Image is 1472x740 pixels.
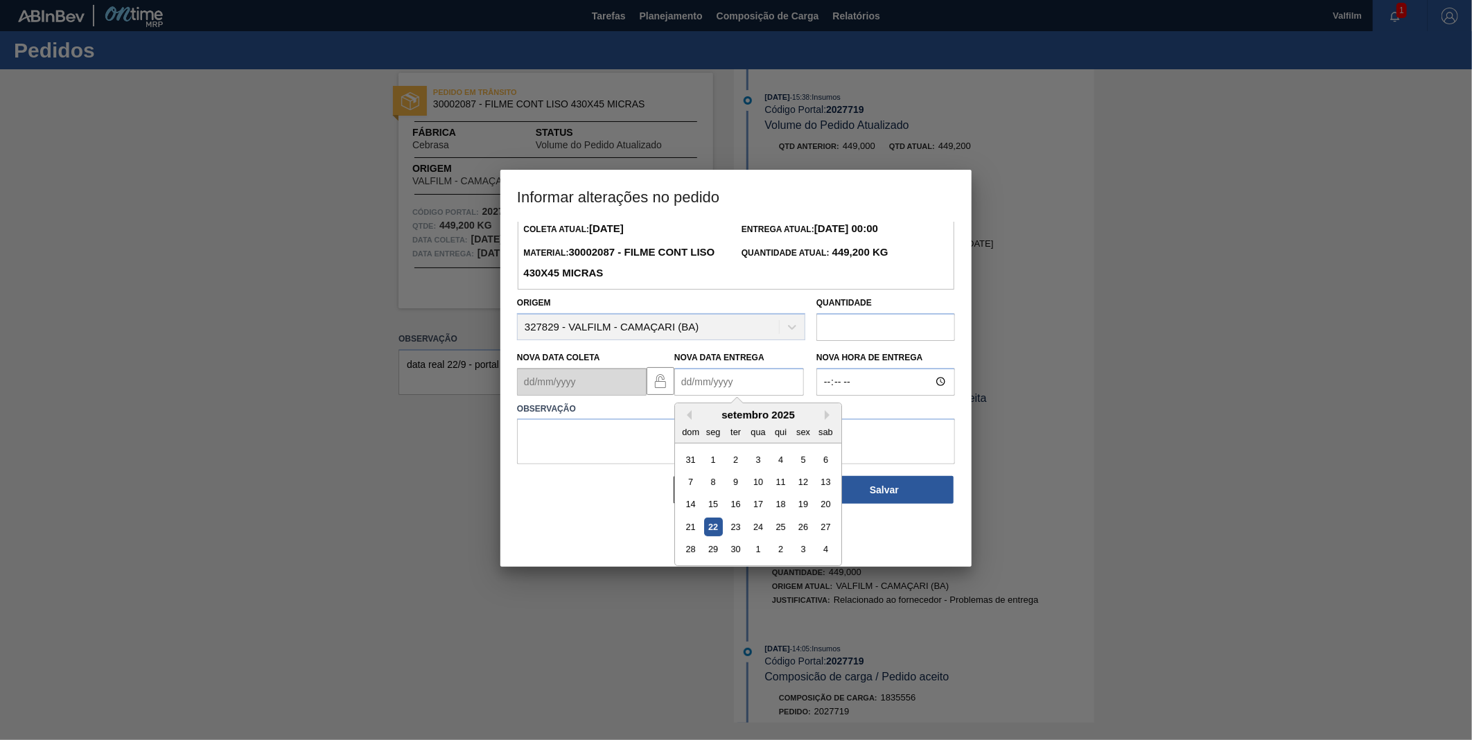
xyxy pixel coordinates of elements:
[816,540,835,558] div: Choose sábado, 4 de outubro de 2025
[816,422,835,441] div: sab
[771,495,790,513] div: Choose quinta-feira, 18 de setembro de 2025
[830,246,888,258] strong: 449,200 KG
[815,476,954,504] button: Salvar
[771,518,790,536] div: Choose quinta-feira, 25 de setembro de 2025
[679,448,836,560] div: month 2025-09
[675,409,841,421] div: setembro 2025
[816,495,835,513] div: Choose sábado, 20 de setembro de 2025
[794,422,812,441] div: sex
[517,298,551,308] label: Origem
[816,348,955,368] label: Nova Hora de Entrega
[681,518,700,536] div: Choose domingo, 21 de setembro de 2025
[726,473,745,491] div: Choose terça-feira, 9 de setembro de 2025
[704,495,723,513] div: Choose segunda-feira, 15 de setembro de 2025
[742,248,888,258] span: Quantidade Atual:
[794,518,812,536] div: Choose sexta-feira, 26 de setembro de 2025
[704,518,723,536] div: Choose segunda-feira, 22 de setembro de 2025
[652,373,669,389] img: unlocked
[771,540,790,558] div: Choose quinta-feira, 2 de outubro de 2025
[681,540,700,558] div: Choose domingo, 28 de setembro de 2025
[704,540,723,558] div: Choose segunda-feira, 29 de setembro de 2025
[726,422,745,441] div: ter
[726,540,745,558] div: Choose terça-feira, 30 de setembro de 2025
[825,410,834,420] button: Next Month
[674,353,764,362] label: Nova Data Entrega
[816,518,835,536] div: Choose sábado, 27 de setembro de 2025
[589,222,624,234] strong: [DATE]
[681,422,700,441] div: dom
[748,518,767,536] div: Choose quarta-feira, 24 de setembro de 2025
[794,495,812,513] div: Choose sexta-feira, 19 de setembro de 2025
[681,495,700,513] div: Choose domingo, 14 de setembro de 2025
[726,495,745,513] div: Choose terça-feira, 16 de setembro de 2025
[704,450,723,468] div: Choose segunda-feira, 1 de setembro de 2025
[704,422,723,441] div: seg
[794,450,812,468] div: Choose sexta-feira, 5 de setembro de 2025
[794,540,812,558] div: Choose sexta-feira, 3 de outubro de 2025
[771,473,790,491] div: Choose quinta-feira, 11 de setembro de 2025
[742,224,878,234] span: Entrega Atual:
[748,450,767,468] div: Choose quarta-feira, 3 de setembro de 2025
[674,368,804,396] input: dd/mm/yyyy
[681,450,700,468] div: Choose domingo, 31 de agosto de 2025
[682,410,692,420] button: Previous Month
[748,495,767,513] div: Choose quarta-feira, 17 de setembro de 2025
[726,518,745,536] div: Choose terça-feira, 23 de setembro de 2025
[816,473,835,491] div: Choose sábado, 13 de setembro de 2025
[517,353,600,362] label: Nova Data Coleta
[674,476,812,504] button: Fechar
[748,540,767,558] div: Choose quarta-feira, 1 de outubro de 2025
[523,224,623,234] span: Coleta Atual:
[748,473,767,491] div: Choose quarta-feira, 10 de setembro de 2025
[647,367,674,395] button: unlocked
[814,222,878,234] strong: [DATE] 00:00
[517,399,955,419] label: Observação
[523,248,715,279] span: Material:
[771,450,790,468] div: Choose quinta-feira, 4 de setembro de 2025
[523,246,715,279] strong: 30002087 - FILME CONT LISO 430X45 MICRAS
[816,450,835,468] div: Choose sábado, 6 de setembro de 2025
[794,473,812,491] div: Choose sexta-feira, 12 de setembro de 2025
[704,473,723,491] div: Choose segunda-feira, 8 de setembro de 2025
[726,450,745,468] div: Choose terça-feira, 2 de setembro de 2025
[517,368,647,396] input: dd/mm/yyyy
[816,298,872,308] label: Quantidade
[748,422,767,441] div: qua
[500,170,972,222] h3: Informar alterações no pedido
[771,422,790,441] div: qui
[681,473,700,491] div: Choose domingo, 7 de setembro de 2025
